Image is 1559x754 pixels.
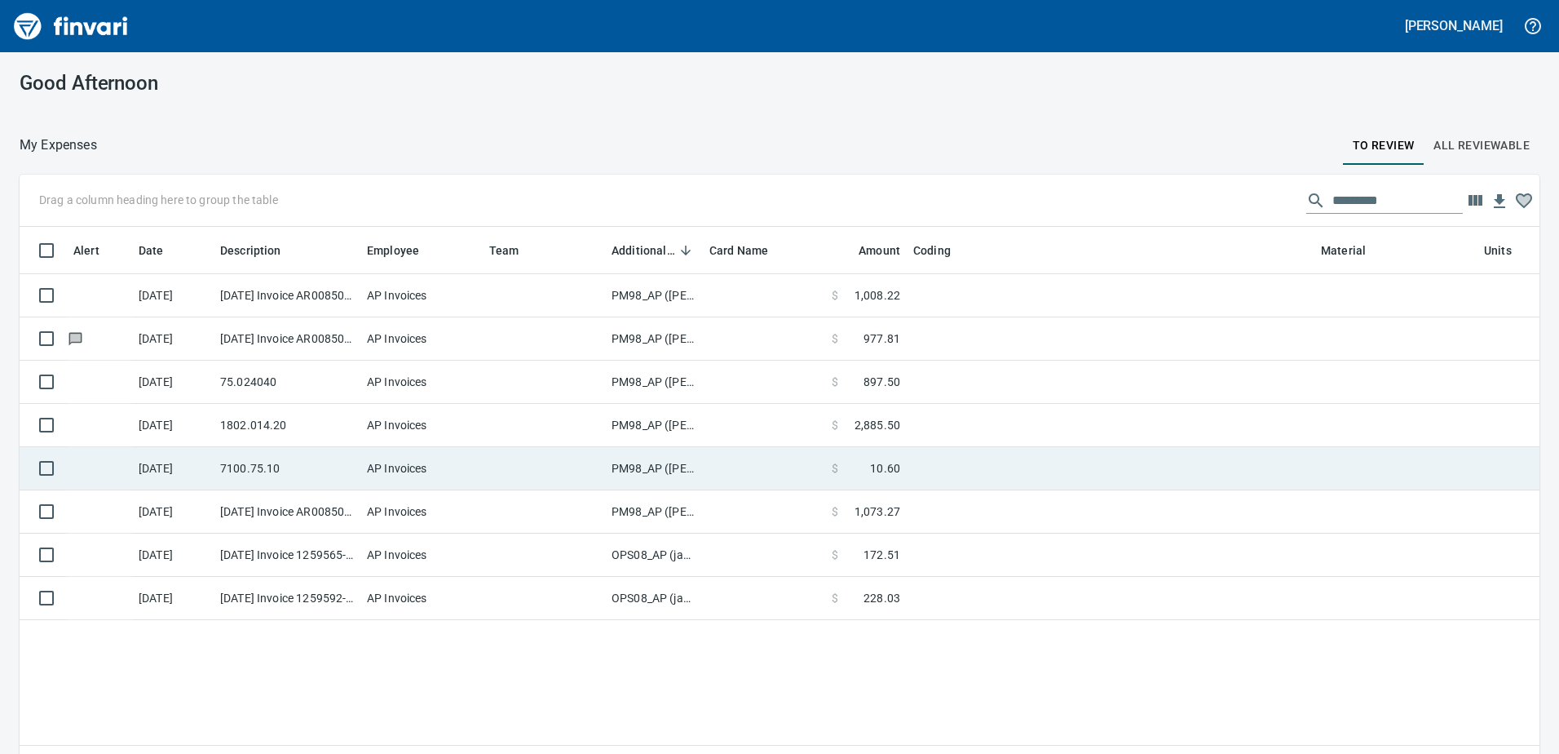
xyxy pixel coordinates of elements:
span: Material [1321,241,1387,260]
td: [DATE] Invoice AR008503 from [US_STATE] Commercial Heating Inc (1-29675) [214,274,360,317]
span: All Reviewable [1433,135,1530,156]
span: Additional Reviewer [612,241,696,260]
td: AP Invoices [360,317,483,361]
p: Drag a column heading here to group the table [39,192,278,208]
td: PM98_AP ([PERSON_NAME], [PERSON_NAME]) [605,490,703,534]
td: [DATE] Invoice AR008502 from [US_STATE] Commercial Heating Inc (1-29675) [214,317,360,361]
td: 1802.014.20 [214,404,360,447]
span: 10.60 [870,460,900,477]
td: AP Invoices [360,577,483,620]
span: 1,073.27 [855,503,900,520]
td: AP Invoices [360,361,483,404]
button: Column choices favorited. Click to reset to default [1512,188,1536,213]
td: [DATE] Invoice 1259592-0 from OPNW - Office Products Nationwide (1-29901) [214,577,360,620]
span: Material [1321,241,1366,260]
td: [DATE] [132,317,214,361]
td: OPS08_AP (janettep, samr) [605,534,703,577]
td: OPS08_AP (janettep, samr) [605,577,703,620]
button: Choose columns to display [1463,188,1487,213]
td: AP Invoices [360,404,483,447]
td: PM98_AP ([PERSON_NAME], [PERSON_NAME]) [605,404,703,447]
span: Additional Reviewer [612,241,675,260]
button: Download table [1487,189,1512,214]
span: Units [1484,241,1533,260]
h3: Good Afternoon [20,72,500,95]
span: 897.50 [863,374,900,390]
span: Coding [913,241,972,260]
td: PM98_AP ([PERSON_NAME], [PERSON_NAME]) [605,317,703,361]
img: Finvari [10,7,132,46]
span: Team [489,241,541,260]
span: Coding [913,241,951,260]
span: 977.81 [863,330,900,347]
span: Alert [73,241,121,260]
td: 75.024040 [214,361,360,404]
td: [DATE] Invoice AR008504 from [US_STATE] Commercial Heating Inc (1-29675) [214,490,360,534]
td: AP Invoices [360,534,483,577]
span: $ [832,590,838,606]
span: $ [832,330,838,347]
td: [DATE] [132,447,214,490]
td: 7100.75.10 [214,447,360,490]
td: [DATE] [132,361,214,404]
span: Date [139,241,185,260]
span: Card Name [709,241,768,260]
span: $ [832,374,838,390]
span: Has messages [67,333,84,344]
span: 2,885.50 [855,417,900,433]
td: [DATE] [132,490,214,534]
td: [DATE] Invoice 1259565-0 from OPNW - Office Products Nationwide (1-29901) [214,534,360,577]
td: [DATE] [132,274,214,317]
td: PM98_AP ([PERSON_NAME], [PERSON_NAME]) [605,274,703,317]
td: AP Invoices [360,274,483,317]
span: $ [832,547,838,563]
button: [PERSON_NAME] [1401,13,1507,38]
td: AP Invoices [360,490,483,534]
span: 228.03 [863,590,900,606]
td: [DATE] [132,577,214,620]
span: To Review [1353,135,1415,156]
span: $ [832,417,838,433]
td: [DATE] [132,404,214,447]
span: $ [832,460,838,477]
td: PM98_AP ([PERSON_NAME], [PERSON_NAME]) [605,361,703,404]
td: [DATE] [132,534,214,577]
span: Description [220,241,281,260]
h5: [PERSON_NAME] [1405,17,1503,34]
nav: breadcrumb [20,135,97,155]
span: Description [220,241,303,260]
td: PM98_AP ([PERSON_NAME], [PERSON_NAME]) [605,447,703,490]
span: Card Name [709,241,789,260]
span: Date [139,241,164,260]
span: Team [489,241,519,260]
span: 1,008.22 [855,287,900,304]
span: Employee [367,241,440,260]
span: 172.51 [863,547,900,563]
span: Employee [367,241,419,260]
span: $ [832,503,838,520]
span: Amount [837,241,900,260]
p: My Expenses [20,135,97,155]
span: Alert [73,241,99,260]
td: AP Invoices [360,447,483,490]
span: $ [832,287,838,304]
span: Units [1484,241,1512,260]
span: Amount [859,241,900,260]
